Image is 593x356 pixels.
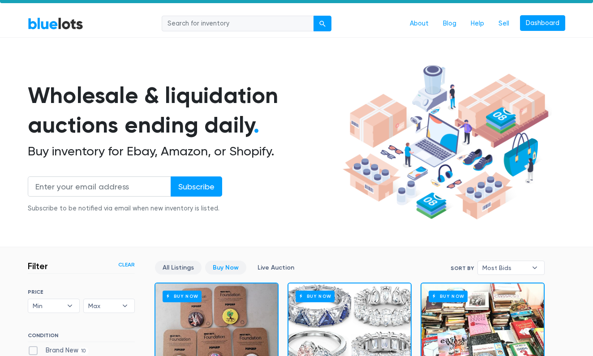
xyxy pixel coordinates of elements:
a: BlueLots [28,17,83,30]
a: Live Auction [250,261,302,275]
a: All Listings [155,261,202,275]
h6: Buy Now [429,291,468,302]
span: Min [33,299,62,313]
a: Clear [118,261,135,269]
b: ▾ [116,299,134,313]
input: Search for inventory [162,16,314,32]
input: Subscribe [171,176,222,197]
h3: Filter [28,261,48,271]
b: ▾ [60,299,79,313]
h2: Buy inventory for Ebay, Amazon, or Shopify. [28,144,339,159]
span: 10 [78,347,89,355]
label: Brand New [28,346,89,356]
h6: PRICE [28,289,135,295]
label: Sort By [451,264,474,272]
input: Enter your email address [28,176,171,197]
a: About [403,15,436,32]
a: Dashboard [520,15,565,31]
div: Subscribe to be notified via email when new inventory is listed. [28,204,222,214]
a: Help [464,15,491,32]
h6: Buy Now [296,291,335,302]
h1: Wholesale & liquidation auctions ending daily [28,81,339,140]
img: hero-ee84e7d0318cb26816c560f6b4441b76977f77a177738b4e94f68c95b2b83dbb.png [339,61,552,224]
a: Sell [491,15,516,32]
b: ▾ [525,261,544,275]
h6: Buy Now [163,291,202,302]
a: Blog [436,15,464,32]
h6: CONDITION [28,332,135,342]
span: . [254,112,259,138]
a: Buy Now [205,261,246,275]
span: Most Bids [482,261,527,275]
span: Max [88,299,118,313]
